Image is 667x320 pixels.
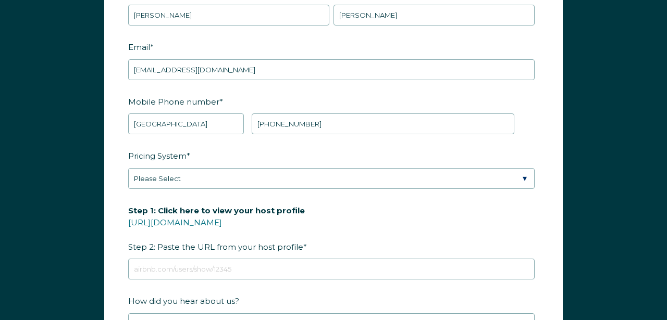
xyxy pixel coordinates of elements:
input: airbnb.com/users/show/12345 [128,259,535,279]
span: Email [128,39,150,55]
span: How did you hear about us? [128,293,239,309]
span: Pricing System [128,148,187,164]
span: Step 1: Click here to view your host profile [128,202,305,219]
span: Step 2: Paste the URL from your host profile [128,202,305,255]
span: Mobile Phone number [128,94,219,110]
a: [URL][DOMAIN_NAME] [128,217,222,227]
